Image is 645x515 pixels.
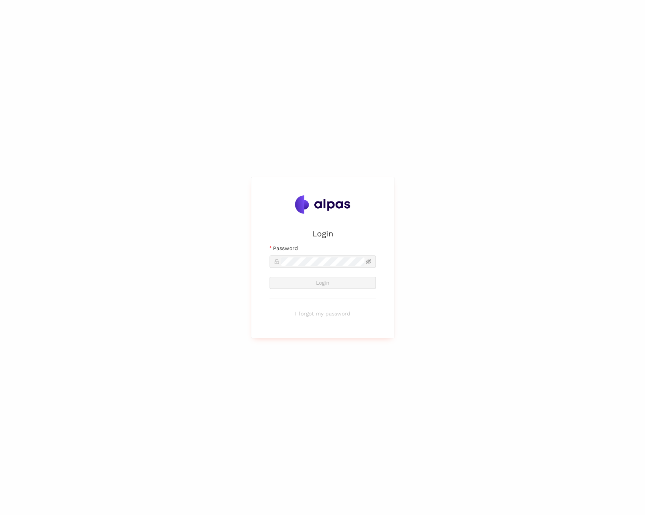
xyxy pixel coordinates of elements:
label: Password [270,244,298,252]
button: Login [270,277,376,289]
img: Alpas.ai Logo [295,195,350,214]
input: Password [281,257,365,266]
h2: Login [270,227,376,240]
span: eye-invisible [366,259,371,264]
button: I forgot my password [270,307,376,320]
span: lock [274,259,279,264]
